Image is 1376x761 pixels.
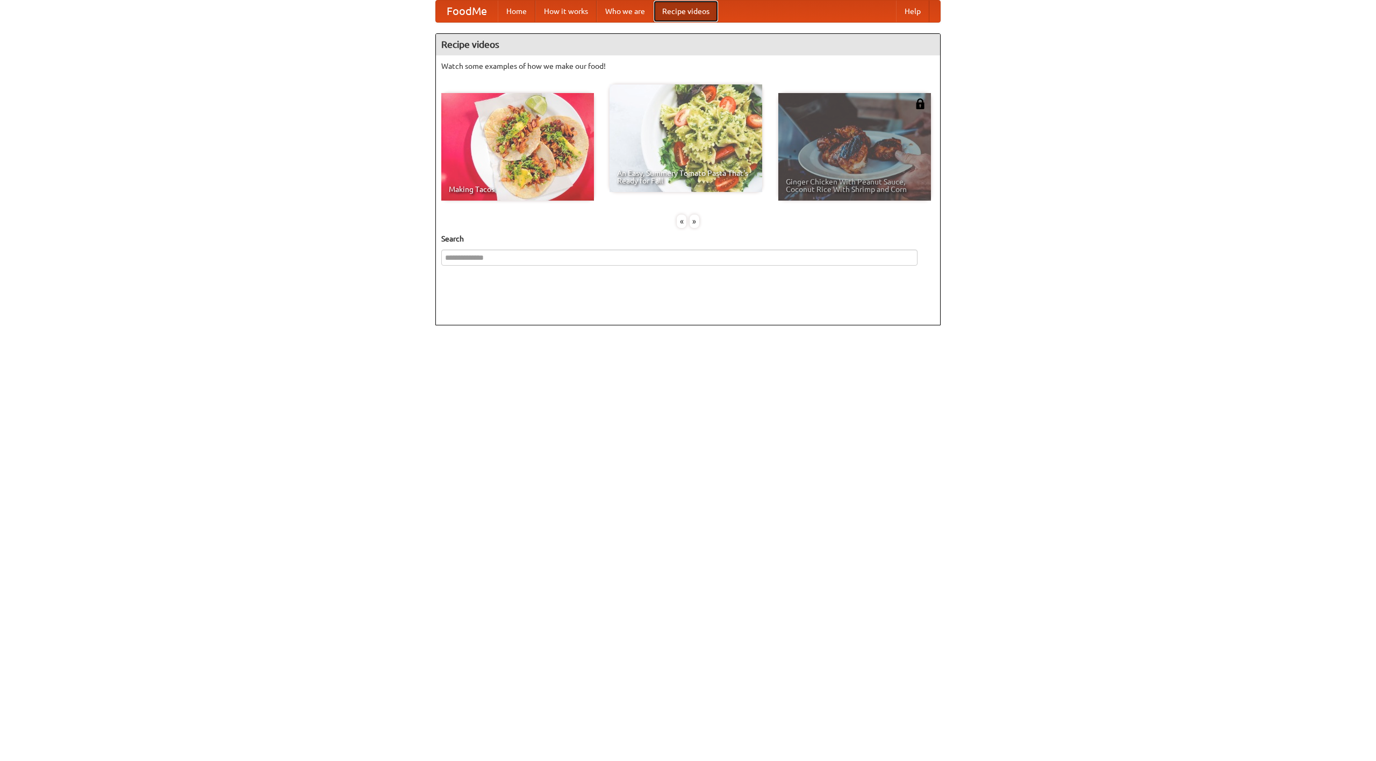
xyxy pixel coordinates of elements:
span: An Easy, Summery Tomato Pasta That's Ready for Fall [617,169,755,184]
a: Home [498,1,535,22]
a: An Easy, Summery Tomato Pasta That's Ready for Fall [610,84,762,192]
a: Who we are [597,1,654,22]
div: « [677,215,686,228]
a: FoodMe [436,1,498,22]
a: Help [896,1,929,22]
img: 483408.png [915,98,926,109]
span: Making Tacos [449,186,586,193]
h5: Search [441,233,935,244]
a: Recipe videos [654,1,718,22]
div: » [690,215,699,228]
a: How it works [535,1,597,22]
p: Watch some examples of how we make our food! [441,61,935,72]
a: Making Tacos [441,93,594,201]
h4: Recipe videos [436,34,940,55]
